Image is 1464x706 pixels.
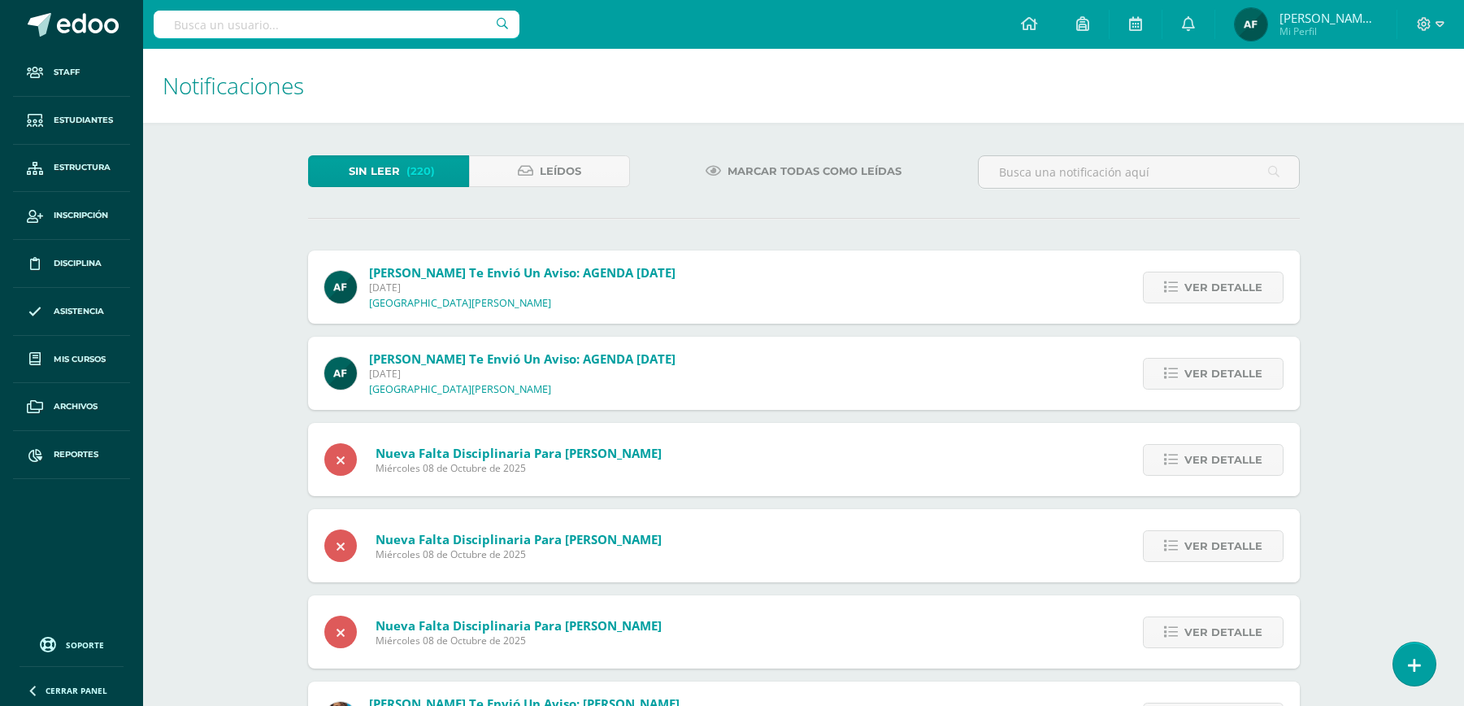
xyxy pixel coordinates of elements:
[540,156,581,186] span: Leídos
[13,192,130,240] a: Inscripción
[54,114,113,127] span: Estudiantes
[369,297,551,310] p: [GEOGRAPHIC_DATA][PERSON_NAME]
[376,634,662,647] span: Miércoles 08 de Octubre de 2025
[54,400,98,413] span: Archivos
[13,240,130,288] a: Disciplina
[1279,24,1377,38] span: Mi Perfil
[369,367,676,381] span: [DATE]
[1184,531,1262,561] span: Ver detalle
[376,531,662,547] span: Nueva falta disciplinaria para [PERSON_NAME]
[1279,10,1377,26] span: [PERSON_NAME][US_STATE]
[54,353,106,366] span: Mis cursos
[13,383,130,431] a: Archivos
[1184,359,1262,389] span: Ver detalle
[13,49,130,97] a: Staff
[54,305,104,318] span: Asistencia
[13,145,130,193] a: Estructura
[54,448,98,461] span: Reportes
[685,155,922,187] a: Marcar todas como leídas
[1184,445,1262,475] span: Ver detalle
[20,633,124,655] a: Soporte
[13,97,130,145] a: Estudiantes
[154,11,519,38] input: Busca un usuario...
[406,156,435,186] span: (220)
[349,156,400,186] span: Sin leer
[13,336,130,384] a: Mis cursos
[376,547,662,561] span: Miércoles 08 de Octubre de 2025
[308,155,469,187] a: Sin leer(220)
[369,383,551,396] p: [GEOGRAPHIC_DATA][PERSON_NAME]
[13,431,130,479] a: Reportes
[324,357,357,390] img: 76d0098bca6fec32b74f05e1b18fe2ef.png
[66,639,104,651] span: Soporte
[728,156,901,186] span: Marcar todas como leídas
[369,281,676,294] span: [DATE]
[369,351,676,367] span: [PERSON_NAME] te envió un aviso: AGENDA [DATE]
[979,156,1299,188] input: Busca una notificación aquí
[1184,617,1262,647] span: Ver detalle
[469,155,630,187] a: Leídos
[376,617,662,634] span: Nueva falta disciplinaria para [PERSON_NAME]
[54,209,108,222] span: Inscripción
[46,685,107,696] span: Cerrar panel
[1184,272,1262,303] span: Ver detalle
[376,461,662,475] span: Miércoles 08 de Octubre de 2025
[324,271,357,303] img: 76d0098bca6fec32b74f05e1b18fe2ef.png
[54,161,111,174] span: Estructura
[54,257,102,270] span: Disciplina
[13,288,130,336] a: Asistencia
[369,264,676,281] span: [PERSON_NAME] te envió un aviso: AGENDA [DATE]
[376,445,662,461] span: Nueva falta disciplinaria para [PERSON_NAME]
[1235,8,1267,41] img: d3b41b5dbcd8c03882805bf00be4cfb8.png
[163,70,304,101] span: Notificaciones
[54,66,80,79] span: Staff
